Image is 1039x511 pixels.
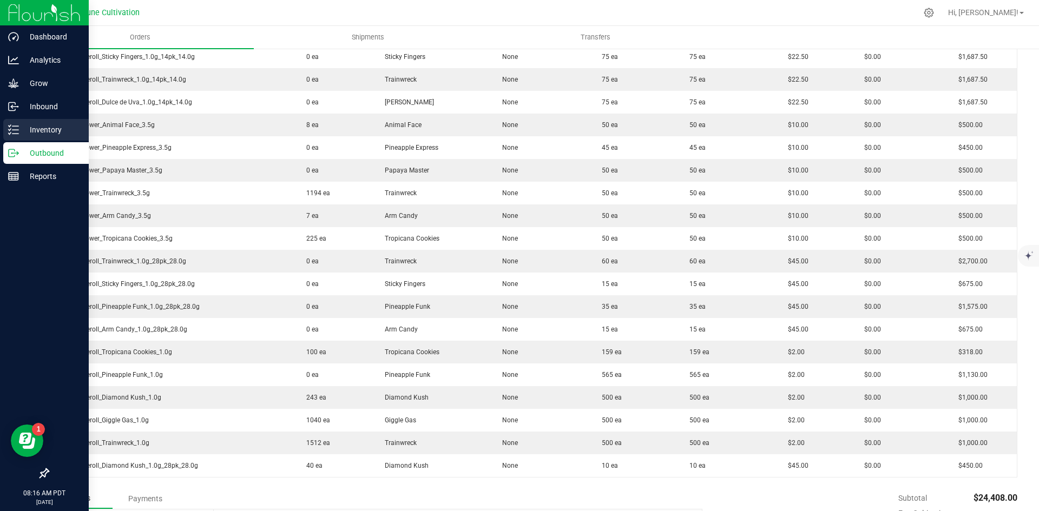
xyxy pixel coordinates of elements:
span: None [497,212,518,220]
span: HUST_Flower_Trainwreck_3.5g [55,189,150,197]
p: Analytics [19,54,84,67]
span: Pineapple Funk [379,303,430,310]
span: 565 ea [596,371,622,379]
inline-svg: Dashboard [8,31,19,42]
inline-svg: Inventory [8,124,19,135]
span: 15 ea [596,326,618,333]
span: HUST_Preroll_Tropicana Cookies_1.0g [55,348,172,356]
span: $0.00 [859,212,881,220]
span: $10.00 [782,167,808,174]
span: 45 ea [596,144,618,151]
span: 0 ea [301,53,319,61]
span: Sticky Fingers [379,280,425,288]
span: None [497,98,518,106]
span: HUST_Preroll_Pineapple Funk_1.0g [55,371,163,379]
span: HUST_Preroll_Dulce de Uva_1.0g_14pk_14.0g [55,98,192,106]
span: Subtotal [898,494,927,502]
span: 500 ea [684,439,709,447]
span: 75 ea [684,76,706,83]
span: $45.00 [782,326,808,333]
span: $0.00 [859,53,881,61]
span: $0.00 [859,303,881,310]
span: Arm Candy [379,326,418,333]
span: 500 ea [684,394,709,401]
span: 50 ea [596,212,618,220]
span: 159 ea [684,348,709,356]
span: $2.00 [782,394,805,401]
span: Trainwreck [379,439,417,447]
span: 15 ea [596,280,618,288]
span: $450.00 [953,462,983,469]
span: None [497,167,518,174]
span: $500.00 [953,212,983,220]
span: 500 ea [596,416,622,424]
span: $0.00 [859,235,881,242]
span: $2.00 [782,371,805,379]
span: $1,130.00 [953,371,988,379]
span: Hi, [PERSON_NAME]! [948,8,1018,17]
span: HUST_Preroll_Pineapple Funk_1.0g_28pk_28.0g [55,303,200,310]
span: $1,000.00 [953,439,988,447]
span: None [497,462,518,469]
span: None [497,348,518,356]
p: [DATE] [5,498,84,506]
span: 0 ea [301,303,319,310]
span: None [497,189,518,197]
p: Inbound [19,100,84,113]
a: Orders [26,26,254,49]
span: $0.00 [859,144,881,151]
span: Transfers [566,32,625,42]
a: Transfers [482,26,709,49]
span: $0.00 [859,167,881,174]
span: HUST_Flower_Pineapple Express_3.5g [55,144,172,151]
span: 35 ea [596,303,618,310]
span: $0.00 [859,326,881,333]
span: 50 ea [684,189,706,197]
span: 15 ea [684,326,706,333]
span: $1,575.00 [953,303,988,310]
span: [PERSON_NAME] [379,98,434,106]
span: 1512 ea [301,439,330,447]
span: $500.00 [953,235,983,242]
span: Papaya Master [379,167,429,174]
p: Outbound [19,147,84,160]
span: 75 ea [596,53,618,61]
span: 0 ea [301,98,319,106]
span: $24,408.00 [974,493,1017,503]
span: $0.00 [859,416,881,424]
span: $1,000.00 [953,394,988,401]
span: 75 ea [684,53,706,61]
span: $10.00 [782,189,808,197]
span: 1194 ea [301,189,330,197]
span: 243 ea [301,394,326,401]
span: $22.50 [782,76,808,83]
span: 60 ea [684,257,706,265]
p: Grow [19,77,84,90]
span: HUST_Flower_Arm Candy_3.5g [55,212,151,220]
a: Shipments [254,26,482,49]
span: 75 ea [596,98,618,106]
span: 75 ea [596,76,618,83]
span: Giggle Gas [379,416,416,424]
iframe: Resource center unread badge [32,423,45,436]
span: 45 ea [684,144,706,151]
span: $2,700.00 [953,257,988,265]
iframe: Resource center [11,424,43,457]
span: 500 ea [596,394,622,401]
span: 40 ea [301,462,323,469]
span: 500 ea [684,416,709,424]
span: $0.00 [859,257,881,265]
span: $0.00 [859,189,881,197]
span: 60 ea [596,257,618,265]
span: 10 ea [596,462,618,469]
span: Trainwreck [379,76,417,83]
span: $1,000.00 [953,416,988,424]
span: None [497,326,518,333]
span: HUST_Preroll_Diamond Kush_1.0g [55,394,161,401]
span: $0.00 [859,76,881,83]
p: Dashboard [19,30,84,43]
span: HUST_Preroll_Trainwreck_1.0g [55,439,149,447]
span: 7 ea [301,212,319,220]
span: 50 ea [684,235,706,242]
span: Trainwreck [379,189,417,197]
